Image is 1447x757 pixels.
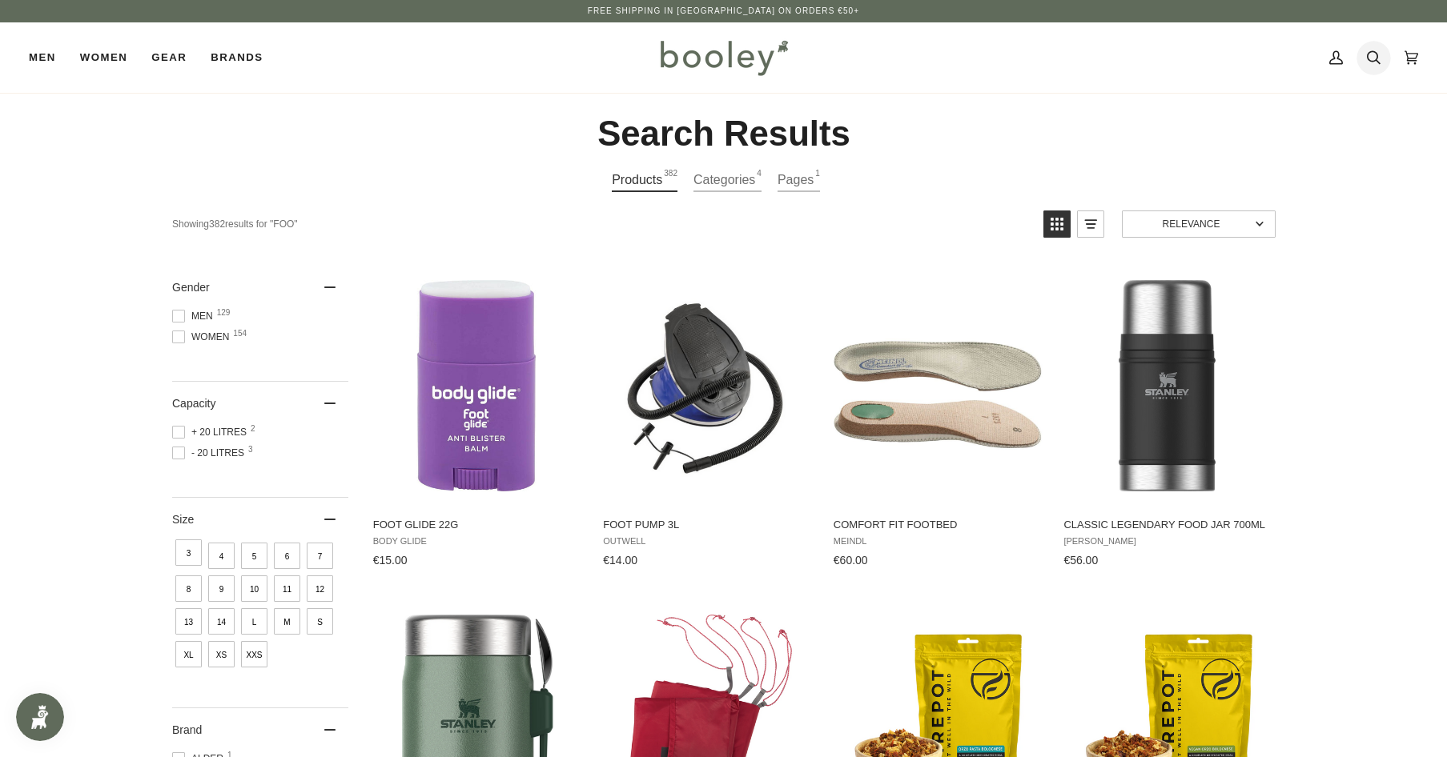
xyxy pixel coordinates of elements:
[830,279,1043,491] img: Comfort Fit Footbed - Booley Galway
[241,575,267,602] span: Size: 10
[251,425,255,433] span: 2
[172,281,210,294] span: Gender
[612,169,677,192] a: View Products Tab
[307,543,333,569] span: Size: 7
[603,536,810,547] span: Outwell
[211,50,263,66] span: Brands
[151,50,187,66] span: Gear
[757,169,762,190] span: 4
[372,554,407,567] span: €15.00
[372,536,580,547] span: Body Glide
[653,34,794,81] img: Booley
[172,425,251,439] span: + 20 Litres
[693,169,761,192] a: View Categories Tab
[1063,536,1271,547] span: [PERSON_NAME]
[216,309,230,317] span: 129
[233,330,247,338] span: 154
[833,536,1040,547] span: Meindl
[172,446,249,460] span: - 20 Litres
[601,266,813,573] a: Foot Pump 3L
[68,22,139,93] a: Women
[1061,266,1273,573] a: Classic Legendary Food Jar 700ml
[172,513,194,526] span: Size
[175,608,202,635] span: Size: 13
[139,22,199,93] a: Gear
[175,539,202,566] span: Size: 3
[1077,210,1104,238] a: View list mode
[208,641,235,667] span: Size: XS
[209,218,225,230] b: 382
[603,554,637,567] span: €14.00
[172,723,202,736] span: Brand
[307,608,333,635] span: Size: S
[815,169,820,190] span: 1
[248,446,253,454] span: 3
[241,608,267,635] span: Size: L
[175,575,202,602] span: Size: 8
[370,279,582,491] img: Foot Glide 22g
[241,641,267,667] span: Size: XXS
[172,210,1031,238] div: Showing results for " "
[307,575,333,602] span: Size: 12
[830,266,1043,573] a: Comfort Fit Footbed
[172,397,215,410] span: Capacity
[172,330,234,344] span: Women
[175,641,202,667] span: Size: XL
[370,266,582,573] a: Foot Glide 22g
[1132,218,1250,230] span: Relevance
[29,50,56,66] span: Men
[588,5,859,18] p: Free Shipping in [GEOGRAPHIC_DATA] on Orders €50+
[1063,554,1098,567] span: €56.00
[16,693,64,741] iframe: Button to open loyalty program pop-up
[208,608,235,635] span: Size: 14
[199,22,275,93] a: Brands
[833,554,867,567] span: €60.00
[833,518,1040,532] span: Comfort Fit Footbed
[29,22,68,93] a: Men
[1122,210,1276,238] a: Sort options
[241,543,267,569] span: Size: 5
[274,575,300,602] span: Size: 11
[664,169,677,190] span: 382
[274,608,300,635] span: Size: M
[1043,210,1071,238] a: View grid mode
[80,50,127,66] span: Women
[208,543,235,569] span: Size: 4
[208,575,235,602] span: Size: 9
[172,112,1276,156] h2: Search Results
[1061,279,1273,491] img: Stanley Classic Legendary Food Jar 700ml Matte Black Pebble - Booley Galway
[372,518,580,532] span: Foot Glide 22g
[274,543,300,569] span: Size: 6
[603,518,810,532] span: Foot Pump 3L
[601,279,813,491] img: Outwell Foot Pump 3L - Booley Galway
[1063,518,1271,532] span: Classic Legendary Food Jar 700ml
[777,169,819,192] a: View Pages Tab
[172,309,218,323] span: Men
